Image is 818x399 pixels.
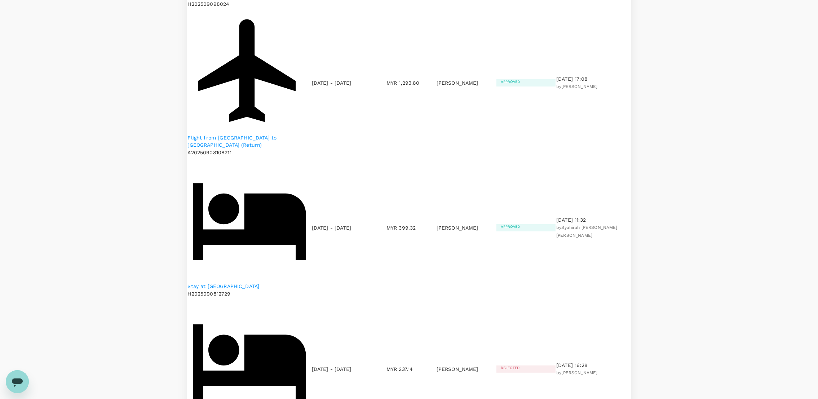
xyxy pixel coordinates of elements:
[562,84,598,89] span: [PERSON_NAME]
[188,291,231,297] span: H2025090812729
[496,366,524,370] span: Rejected
[386,224,436,231] p: MYR 399.32
[556,75,630,83] p: [DATE] 17:08
[437,79,496,87] p: [PERSON_NAME]
[6,370,29,393] iframe: Button to launch messaging window
[496,225,524,229] span: Approved
[562,370,598,375] span: [PERSON_NAME]
[312,79,351,87] p: [DATE] - [DATE]
[188,283,311,290] a: Stay at [GEOGRAPHIC_DATA]
[188,150,231,155] span: A20250908108211
[556,225,618,238] span: by
[556,84,597,89] span: by
[437,365,496,373] p: [PERSON_NAME]
[556,225,618,238] span: Syahirah [PERSON_NAME] [PERSON_NAME]
[556,362,630,369] p: [DATE] 16:28
[312,365,351,373] p: [DATE] - [DATE]
[188,134,311,148] a: Flight from [GEOGRAPHIC_DATA] to [GEOGRAPHIC_DATA] (Return)
[312,224,351,231] p: [DATE] - [DATE]
[496,80,524,84] span: Approved
[386,79,436,87] p: MYR 1,293.80
[556,216,630,223] p: [DATE] 11:32
[556,370,597,375] span: by
[437,224,496,231] p: [PERSON_NAME]
[188,1,230,7] span: H202509098024
[386,365,436,373] p: MYR 237.14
